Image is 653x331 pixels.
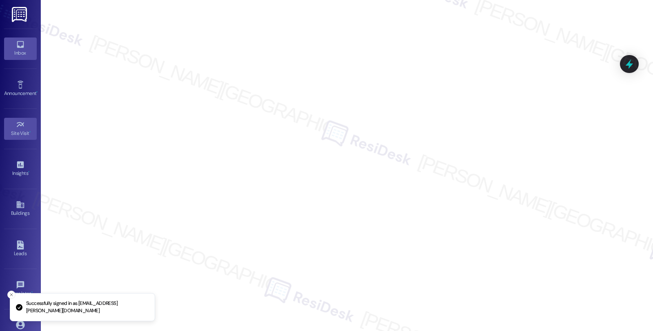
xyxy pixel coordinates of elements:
a: Site Visit • [4,118,37,140]
a: Inbox [4,38,37,60]
a: Insights • [4,158,37,180]
a: Buildings [4,198,37,220]
a: Leads [4,238,37,260]
img: ResiDesk Logo [12,7,29,22]
span: • [29,129,31,135]
span: • [28,169,29,175]
a: Templates • [4,278,37,300]
button: Close toast [7,291,16,299]
p: Successfully signed in as [EMAIL_ADDRESS][PERSON_NAME][DOMAIN_NAME] [26,300,148,314]
span: • [36,89,38,95]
